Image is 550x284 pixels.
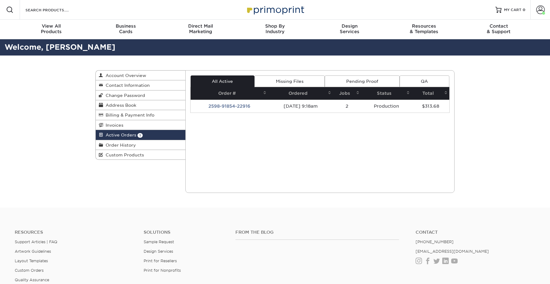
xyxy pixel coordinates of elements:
td: [DATE] 9:18am [268,100,333,113]
a: Billing & Payment Info [96,110,185,120]
div: & Support [461,23,536,34]
div: Products [14,23,89,34]
span: Account Overview [103,73,146,78]
a: DesignServices [312,20,387,39]
div: Industry [238,23,312,34]
a: Change Password [96,90,185,100]
a: Address Book [96,100,185,110]
a: Custom Orders [15,268,44,273]
img: Primoprint [244,3,306,16]
span: Shop By [238,23,312,29]
span: Direct Mail [163,23,238,29]
a: Order History [96,140,185,150]
span: View All [14,23,89,29]
span: Contact Information [103,83,150,88]
a: Shop ByIndustry [238,20,312,39]
a: Direct MailMarketing [163,20,238,39]
a: BusinessCards [89,20,163,39]
a: Pending Proof [325,75,399,87]
a: Print for Resellers [144,259,177,263]
span: Order History [103,143,136,148]
a: Resources& Templates [387,20,461,39]
th: Jobs [333,87,361,100]
span: 1 [137,133,143,138]
span: 0 [523,8,525,12]
div: Marketing [163,23,238,34]
span: Address Book [103,103,136,108]
a: Custom Products [96,150,185,159]
h4: Solutions [144,230,227,235]
input: SEARCH PRODUCTS..... [25,6,85,13]
span: Change Password [103,93,145,98]
a: QA [400,75,449,87]
a: Contact Information [96,80,185,90]
span: Business [89,23,163,29]
a: Account Overview [96,71,185,80]
div: & Templates [387,23,461,34]
a: Contact& Support [461,20,536,39]
a: Missing Files [254,75,325,87]
td: Production [361,100,412,113]
a: Support Articles | FAQ [15,240,57,244]
span: Invoices [103,123,123,128]
h4: Resources [15,230,134,235]
th: Total [412,87,449,100]
td: 2598-91854-22916 [191,100,268,113]
th: Order # [191,87,268,100]
a: All Active [191,75,254,87]
div: Services [312,23,387,34]
a: Sample Request [144,240,174,244]
span: Contact [461,23,536,29]
a: Quality Assurance [15,278,49,282]
td: $313.68 [412,100,449,113]
a: [PHONE_NUMBER] [416,240,454,244]
a: Contact [416,230,535,235]
span: Custom Products [103,152,144,157]
a: Design Services [144,249,173,254]
span: Billing & Payment Info [103,113,154,117]
a: Artwork Guidelines [15,249,51,254]
span: Resources [387,23,461,29]
th: Ordered [268,87,333,100]
td: 2 [333,100,361,113]
span: MY CART [504,7,521,13]
span: Active Orders [103,132,136,137]
a: Active Orders 1 [96,130,185,140]
div: Cards [89,23,163,34]
a: Layout Templates [15,259,48,263]
a: Print for Nonprofits [144,268,181,273]
span: Design [312,23,387,29]
th: Status [361,87,412,100]
h4: From the Blog [235,230,399,235]
a: [EMAIL_ADDRESS][DOMAIN_NAME] [416,249,489,254]
a: View AllProducts [14,20,89,39]
a: Invoices [96,120,185,130]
